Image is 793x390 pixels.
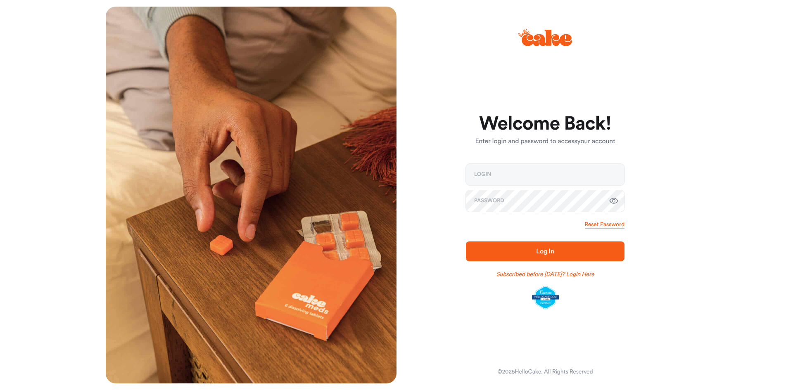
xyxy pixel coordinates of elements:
[536,248,554,255] span: Log In
[496,270,594,279] a: Subscribed before [DATE]? Login Here
[585,220,624,229] a: Reset Password
[532,286,559,309] img: legit-script-certified.png
[497,368,593,376] div: © 2025 HelloCake. All Rights Reserved
[466,241,624,261] button: Log In
[466,137,624,147] p: Enter login and password to access your account
[466,114,624,134] h1: Welcome Back!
